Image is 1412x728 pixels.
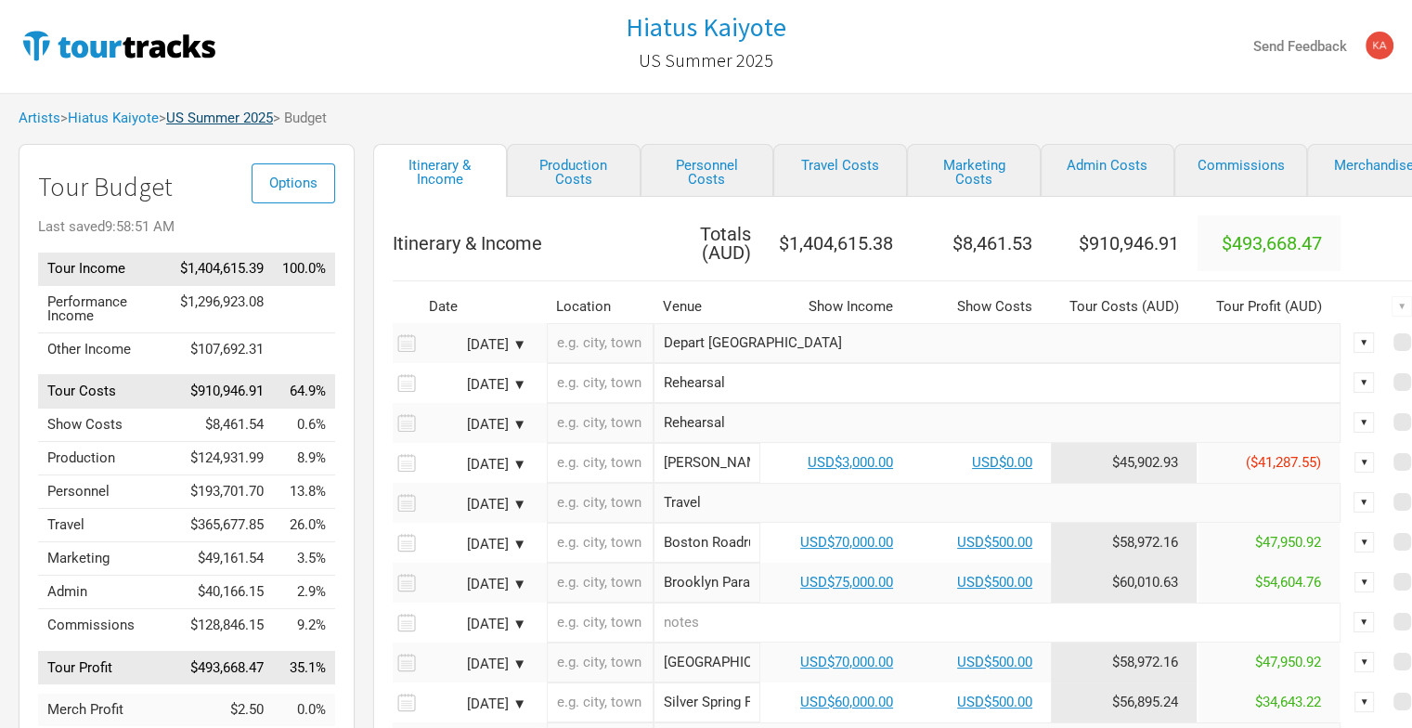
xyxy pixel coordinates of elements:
[171,375,273,409] td: $910,946.91
[641,144,774,197] a: Personnel Costs
[547,682,654,722] input: e.g. city, town
[60,111,159,125] span: >
[171,253,273,286] td: $1,404,615.39
[166,110,273,126] a: US Summer 2025
[273,576,335,609] td: Admin as % of Tour Income
[1041,144,1174,197] a: Admin Costs
[38,651,171,684] td: Tour Profit
[38,542,171,576] td: Marketing
[1354,492,1374,513] div: ▼
[424,697,526,711] div: [DATE] ▼
[654,483,1341,523] input: Travel
[800,574,893,591] a: USD$75,000.00
[273,475,335,509] td: Personnel as % of Tour Income
[273,509,335,542] td: Travel as % of Tour Income
[547,643,654,682] input: e.g. city, town
[424,657,526,671] div: [DATE] ▼
[1051,291,1198,323] th: Tour Costs ( AUD )
[424,617,526,631] div: [DATE] ▼
[38,253,171,286] td: Tour Income
[547,563,654,603] input: e.g. city, town
[760,215,912,271] th: $1,404,615.38
[171,475,273,509] td: $193,701.70
[547,483,654,523] input: e.g. city, town
[1174,144,1308,197] a: Commissions
[654,443,760,483] input: Mickey's Black Box
[171,609,273,643] td: $128,846.15
[957,654,1032,670] a: USD$500.00
[171,409,273,442] td: $8,461.54
[907,144,1041,197] a: Marketing Costs
[273,409,335,442] td: Show Costs as % of Tour Income
[1392,296,1412,317] div: ▼
[1051,523,1198,563] td: Tour Cost allocation from Production, Personnel, Travel, Marketing, Admin & Commissions
[654,523,760,563] input: Boston Roadrunner
[38,694,171,726] td: Merch Profit
[800,534,893,551] a: USD$70,000.00
[273,694,335,726] td: Merch Profit as % of Tour Income
[654,215,760,271] th: Totals ( AUD )
[424,538,526,552] div: [DATE] ▼
[547,603,654,643] input: e.g. city, town
[273,651,335,684] td: Tour Profit as % of Tour Income
[1354,332,1374,353] div: ▼
[159,111,273,125] span: >
[1255,574,1321,591] span: $54,604.76
[273,285,335,332] td: Performance Income as % of Tour Income
[424,578,526,591] div: [DATE] ▼
[912,215,1051,271] th: $8,461.53
[273,542,335,576] td: Marketing as % of Tour Income
[654,682,760,722] input: Silver Spring Fillmore
[1051,643,1198,682] td: Tour Cost allocation from Production, Personnel, Travel, Marketing, Admin & Commissions
[957,534,1032,551] a: USD$500.00
[626,13,786,42] a: Hiatus Kaiyote
[957,574,1032,591] a: USD$500.00
[808,454,893,471] a: USD$3,000.00
[171,332,273,366] td: $107,692.31
[273,253,335,286] td: Tour Income as % of Tour Income
[1354,532,1375,552] div: ▼
[507,144,641,197] a: Production Costs
[38,576,171,609] td: Admin
[273,375,335,409] td: Tour Costs as % of Tour Income
[547,323,654,363] input: e.g. city, town
[273,442,335,475] td: Production as % of Tour Income
[420,291,540,323] th: Date
[171,576,273,609] td: $40,166.15
[1198,291,1341,323] th: Tour Profit ( AUD )
[1366,32,1393,59] img: kavisha
[654,563,760,603] input: Brooklyn Paramount
[38,409,171,442] td: Show Costs
[654,291,760,323] th: Venue
[547,291,654,323] th: Location
[547,443,654,483] input: e.g. city, town
[38,375,171,409] td: Tour Costs
[972,454,1032,471] a: USD$0.00
[1255,534,1321,551] span: $47,950.92
[38,285,171,332] td: Performance Income
[373,144,507,197] a: Itinerary & Income
[1255,654,1321,670] span: $47,950.92
[1255,694,1321,710] span: $34,643.22
[393,215,654,271] th: Itinerary & Income
[1051,682,1198,722] td: Tour Cost allocation from Production, Personnel, Travel, Marketing, Admin & Commissions
[38,173,335,201] h1: Tour Budget
[1354,452,1375,473] div: ▼
[171,285,273,332] td: $1,296,923.08
[626,10,786,44] h1: Hiatus Kaiyote
[547,523,654,563] input: e.g. city, town
[1246,454,1321,471] span: ($41,287.55)
[760,291,912,323] th: Show Income
[1354,652,1375,672] div: ▼
[171,509,273,542] td: $365,677.85
[1354,692,1375,712] div: ▼
[639,41,773,80] a: US Summer 2025
[424,338,526,352] div: [DATE] ▼
[38,332,171,366] td: Other Income
[38,609,171,643] td: Commissions
[800,694,893,710] a: USD$60,000.00
[1354,572,1375,592] div: ▼
[273,609,335,643] td: Commissions as % of Tour Income
[654,403,1341,443] input: Rehearsal
[957,694,1032,710] a: USD$500.00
